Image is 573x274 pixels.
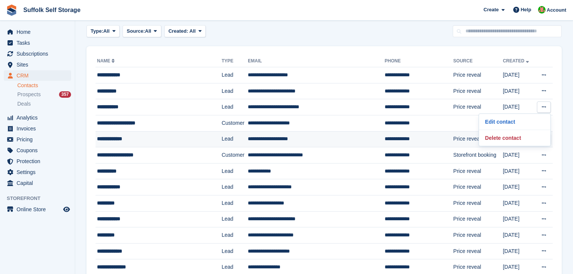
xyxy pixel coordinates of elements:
[17,145,62,156] span: Coupons
[503,211,534,227] td: [DATE]
[453,179,503,195] td: Price reveal
[62,205,71,214] a: Preview store
[17,27,62,37] span: Home
[538,6,546,14] img: David Caucutt
[17,100,71,108] a: Deals
[17,91,41,98] span: Prospects
[7,195,75,202] span: Storefront
[453,99,503,115] td: Price reveal
[453,131,503,147] td: Price reveal
[221,227,248,244] td: Lead
[17,59,62,70] span: Sites
[453,83,503,99] td: Price reveal
[221,195,248,211] td: Lead
[91,27,103,35] span: Type:
[453,243,503,259] td: Price reveal
[4,38,71,48] a: menu
[503,83,534,99] td: [DATE]
[503,147,534,163] td: [DATE]
[164,25,206,38] button: Created: All
[221,179,248,195] td: Lead
[503,58,530,64] a: Created
[17,38,62,48] span: Tasks
[17,91,71,98] a: Prospects 357
[17,167,62,177] span: Settings
[221,55,248,67] th: Type
[453,163,503,179] td: Price reveal
[17,156,62,167] span: Protection
[4,59,71,70] a: menu
[248,55,385,67] th: Email
[145,27,152,35] span: All
[385,55,453,67] th: Phone
[503,67,534,83] td: [DATE]
[547,6,566,14] span: Account
[168,28,188,34] span: Created:
[221,147,248,163] td: Customer
[17,70,62,81] span: CRM
[503,195,534,211] td: [DATE]
[97,58,116,64] a: Name
[503,163,534,179] td: [DATE]
[482,133,547,143] a: Delete contact
[453,67,503,83] td: Price reveal
[503,99,534,115] td: [DATE]
[59,91,71,98] div: 357
[17,48,62,59] span: Subscriptions
[4,134,71,145] a: menu
[17,82,71,89] a: Contacts
[221,67,248,83] td: Lead
[17,100,31,107] span: Deals
[503,243,534,259] td: [DATE]
[86,25,120,38] button: Type: All
[4,178,71,188] a: menu
[453,227,503,244] td: Price reveal
[221,99,248,115] td: Lead
[4,167,71,177] a: menu
[103,27,110,35] span: All
[503,179,534,195] td: [DATE]
[482,117,547,127] a: Edit contact
[17,178,62,188] span: Capital
[123,25,161,38] button: Source: All
[4,48,71,59] a: menu
[189,28,196,34] span: All
[4,204,71,215] a: menu
[221,211,248,227] td: Lead
[4,145,71,156] a: menu
[20,4,83,16] a: Suffolk Self Storage
[4,112,71,123] a: menu
[6,5,17,16] img: stora-icon-8386f47178a22dfd0bd8f6a31ec36ba5ce8667c1dd55bd0f319d3a0aa187defe.svg
[17,123,62,134] span: Invoices
[221,163,248,179] td: Lead
[453,195,503,211] td: Price reveal
[453,55,503,67] th: Source
[4,70,71,81] a: menu
[17,204,62,215] span: Online Store
[221,83,248,99] td: Lead
[4,123,71,134] a: menu
[221,243,248,259] td: Lead
[4,156,71,167] a: menu
[453,147,503,163] td: Storefront booking
[17,134,62,145] span: Pricing
[221,131,248,147] td: Lead
[4,27,71,37] a: menu
[17,112,62,123] span: Analytics
[503,227,534,244] td: [DATE]
[484,6,499,14] span: Create
[221,115,248,131] td: Customer
[453,211,503,227] td: Price reveal
[127,27,145,35] span: Source:
[521,6,531,14] span: Help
